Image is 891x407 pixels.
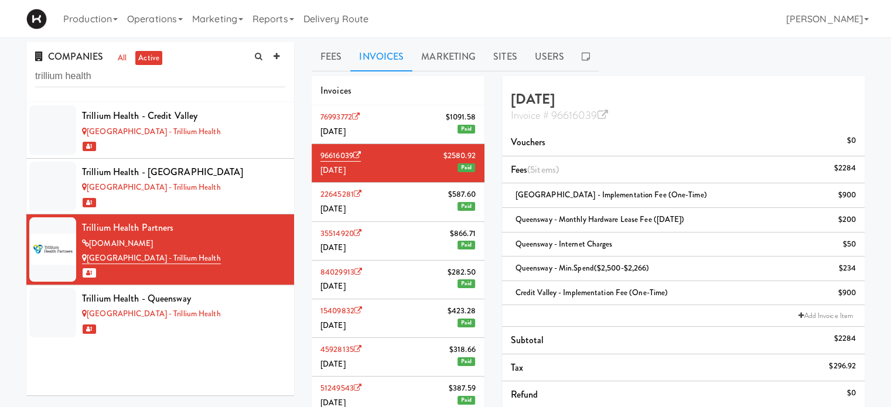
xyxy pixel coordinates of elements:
[320,266,362,278] a: 84029913
[502,281,865,306] li: Credit Valley - Implementation Fee (one-time)$900
[26,285,294,341] li: Trillium Health - Queensway[GEOGRAPHIC_DATA] - Trillium Health 1
[312,222,484,261] li: 35514920$866.71[DATE]Paid
[838,213,856,227] div: $200
[320,189,361,200] a: 22645281
[312,338,484,377] li: 45928135$318.66[DATE]Paid
[839,261,856,276] div: $234
[458,357,474,366] span: Paid
[26,214,294,285] li: Trillium Health Partners[DOMAIN_NAME][GEOGRAPHIC_DATA] - Trillium Health 1
[502,232,865,257] li: Queensway - Internet Charges$50
[834,331,856,346] div: $2284
[320,150,361,162] a: 96616039
[535,163,556,176] ng-pluralize: items
[320,281,346,292] span: [DATE]
[458,163,474,172] span: Paid
[26,102,294,159] li: Trillium Health - Credit Valley[GEOGRAPHIC_DATA] - Trillium Health 1
[412,42,484,71] a: Marketing
[320,305,362,316] a: 15409832
[82,252,221,264] a: [GEOGRAPHIC_DATA] - Trillium Health
[82,237,285,251] div: [DOMAIN_NAME]
[312,42,350,71] a: Fees
[26,159,294,215] li: Trillium Health - [GEOGRAPHIC_DATA][GEOGRAPHIC_DATA] - Trillium Health 1
[511,163,559,176] span: Fees
[312,144,484,183] li: 96616039$2580.92[DATE]Paid
[82,182,221,193] a: [GEOGRAPHIC_DATA] - Trillium Health
[511,91,856,122] h4: [DATE]
[350,42,412,71] a: Invoices
[320,228,361,239] a: 35514920
[511,135,546,149] span: Vouchers
[35,50,103,63] span: COMPANIES
[847,134,856,148] div: $0
[511,108,608,123] a: Invoice # 96616039
[458,319,474,327] span: Paid
[83,324,96,334] span: 1
[527,163,559,176] span: (5 )
[82,290,285,307] div: Trillium Health - Queensway
[320,165,346,176] span: [DATE]
[847,386,856,401] div: $0
[458,202,474,211] span: Paid
[26,9,47,29] img: Micromart
[516,214,685,225] span: Queensway - Monthly Hardware Lease Fee ([DATE])
[448,304,476,319] span: $423.28
[511,361,523,374] span: Tax
[796,310,856,322] a: Add Invoice Item
[449,381,476,396] span: $387.59
[83,198,96,207] span: 1
[450,227,476,241] span: $866.71
[320,344,361,355] a: 45928135
[82,107,285,125] div: Trillium Health - Credit Valley
[320,126,346,137] span: [DATE]
[83,142,96,151] span: 1
[458,279,474,288] span: Paid
[502,183,865,208] li: [GEOGRAPHIC_DATA] - Implementation Fee (one-time)$900
[448,265,476,280] span: $282.50
[320,203,346,214] span: [DATE]
[838,286,856,300] div: $900
[516,238,613,249] span: Queensway - Internet Charges
[458,241,474,249] span: Paid
[312,105,484,144] li: 76993772$1091.58[DATE]Paid
[312,261,484,299] li: 84029913$282.50[DATE]Paid
[320,358,346,370] span: [DATE]
[312,183,484,221] li: 22645281$587.60[DATE]Paid
[843,237,856,252] div: $50
[834,161,856,176] div: $2284
[449,343,476,357] span: $318.66
[516,287,668,298] span: Credit Valley - Implementation Fee (one-time)
[312,299,484,338] li: 15409832$423.28[DATE]Paid
[838,188,856,203] div: $900
[511,388,538,401] span: Refund
[458,396,474,405] span: Paid
[446,110,476,125] span: $1091.58
[82,308,221,319] a: [GEOGRAPHIC_DATA] - Trillium Health
[320,242,346,253] span: [DATE]
[484,42,526,71] a: Sites
[448,187,476,202] span: $587.60
[526,42,573,71] a: Users
[502,208,865,232] li: Queensway - Monthly Hardware Lease Fee ([DATE])$200
[511,333,544,347] span: Subtotal
[82,126,221,137] a: [GEOGRAPHIC_DATA] - Trillium Health
[443,149,476,163] span: $2580.92
[83,268,96,278] span: 1
[320,111,360,122] a: 76993772
[320,320,346,331] span: [DATE]
[458,125,474,134] span: Paid
[82,219,285,237] div: Trillium Health Partners
[516,189,707,200] span: [GEOGRAPHIC_DATA] - Implementation Fee (one-time)
[320,84,351,97] span: Invoices
[502,256,865,281] li: Queensway - Min.Spend($2,500-$2,266)$234
[35,66,285,87] input: Search company
[115,51,129,66] a: all
[82,163,285,181] div: Trillium Health - [GEOGRAPHIC_DATA]
[829,359,856,374] div: $296.92
[320,382,361,394] a: 51249543
[516,262,650,273] span: Queensway - Min.Spend($2,500-$2,266)
[135,51,162,66] a: active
